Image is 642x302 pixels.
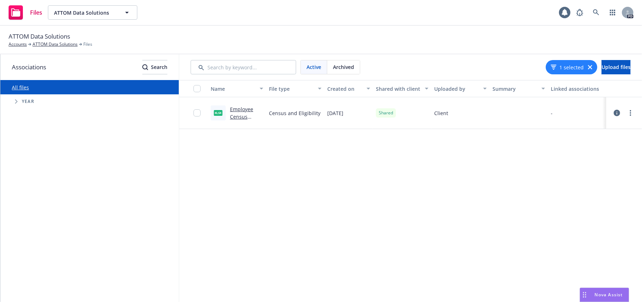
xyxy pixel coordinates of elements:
[492,85,537,93] div: Summary
[548,80,606,97] button: Linked associations
[191,60,296,74] input: Search by keyword...
[595,292,623,298] span: Nova Assist
[434,109,448,117] span: Client
[0,94,179,109] div: Tree Example
[193,109,201,117] input: Toggle Row Selected
[327,109,343,117] span: [DATE]
[376,85,421,93] div: Shared with client
[54,9,116,16] span: ATTOM Data Solutions
[307,63,321,71] span: Active
[589,5,603,20] a: Search
[266,80,324,97] button: File type
[83,41,92,48] span: Files
[602,60,631,74] button: Upload files
[490,80,548,97] button: Summary
[373,80,431,97] button: Shared with client
[33,41,78,48] a: ATTOM Data Solutions
[324,80,373,97] button: Created on
[269,109,320,117] span: Census and Eligibility
[269,85,314,93] div: File type
[22,99,34,104] span: Year
[142,60,167,74] button: SearchSearch
[580,288,629,302] button: Nova Assist
[333,63,354,71] span: Archived
[9,41,27,48] a: Accounts
[606,5,620,20] a: Switch app
[551,109,553,117] div: -
[142,64,148,70] svg: Search
[12,84,29,91] a: All files
[30,10,42,15] span: Files
[230,106,253,135] a: Employee Census ATTOM 2025.xlsx
[193,85,201,92] input: Select all
[379,110,393,116] span: Shared
[214,110,222,115] span: xlsx
[142,60,167,74] div: Search
[211,85,255,93] div: Name
[48,5,137,20] button: ATTOM Data Solutions
[573,5,587,20] a: Report a Bug
[9,32,70,41] span: ATTOM Data Solutions
[327,85,362,93] div: Created on
[602,64,631,70] span: Upload files
[551,85,603,93] div: Linked associations
[626,109,635,117] a: more
[12,63,46,72] span: Associations
[434,85,479,93] div: Uploaded by
[431,80,490,97] button: Uploaded by
[580,288,589,302] div: Drag to move
[6,3,45,23] a: Files
[551,64,584,71] button: 1 selected
[208,80,266,97] button: Name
